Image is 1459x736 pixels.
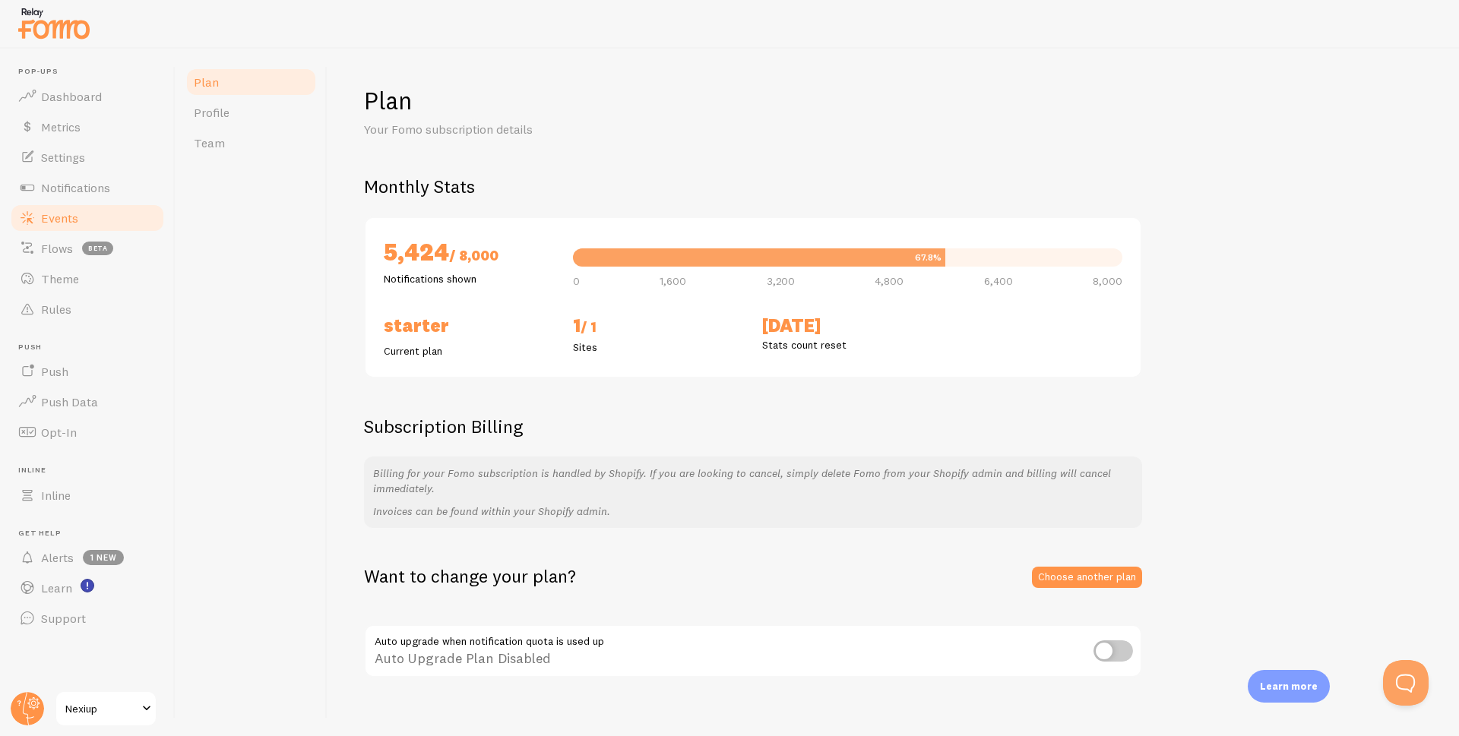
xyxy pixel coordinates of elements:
h2: 5,424 [384,236,555,271]
span: Opt-In [41,425,77,440]
h2: Starter [384,314,555,337]
span: Rules [41,302,71,317]
a: Inline [9,480,166,510]
p: Learn more [1260,679,1318,693]
h2: 1 [573,314,744,340]
a: Dashboard [9,81,166,112]
span: Pop-ups [18,67,166,77]
span: Notifications [41,180,110,195]
svg: <p>Watch New Feature Tutorials!</p> [81,579,94,592]
p: Stats count reset [762,337,933,352]
span: Push [41,364,68,379]
div: 67.8% [915,253,942,262]
a: Team [185,128,318,158]
h2: Want to change your plan? [364,564,576,588]
span: Plan [194,74,219,90]
a: Opt-In [9,417,166,447]
span: Settings [41,150,85,165]
iframe: Help Scout Beacon - Open [1383,660,1429,706]
span: Inline [18,466,166,475]
p: Notifications shown [384,271,555,286]
a: Nexiup [55,690,157,727]
a: Alerts 1 new [9,542,166,573]
a: Settings [9,142,166,172]
span: Get Help [18,529,166,539]
span: Alerts [41,550,74,565]
span: Dashboard [41,89,102,104]
a: Notifications [9,172,166,203]
p: Sites [573,340,744,355]
span: / 1 [581,318,597,336]
a: Theme [9,264,166,294]
h2: Subscription Billing [364,415,1142,438]
span: Push Data [41,394,98,409]
span: 3,200 [767,276,795,286]
span: / 8,000 [449,247,498,264]
a: Plan [185,67,318,97]
a: Choose another plan [1032,567,1142,588]
span: Flows [41,241,73,256]
span: Learn [41,580,72,595]
p: Current plan [384,343,555,359]
a: Learn [9,573,166,603]
h2: Monthly Stats [364,175,1423,198]
img: fomo-relay-logo-orange.svg [16,4,92,43]
span: 1,600 [660,276,686,286]
span: Push [18,343,166,352]
div: Auto Upgrade Plan Disabled [364,624,1142,680]
span: Support [41,611,86,626]
h1: Plan [364,85,1423,116]
p: Your Fomo subscription details [364,121,729,138]
span: beta [82,242,113,255]
span: Nexiup [65,700,138,718]
span: Theme [41,271,79,286]
a: Events [9,203,166,233]
span: 0 [573,276,580,286]
a: Flows beta [9,233,166,264]
span: 8,000 [1093,276,1122,286]
span: Profile [194,105,229,120]
a: Push [9,356,166,387]
a: Support [9,603,166,633]
div: Learn more [1248,670,1330,703]
a: Rules [9,294,166,324]
span: 1 new [83,550,124,565]
a: Profile [185,97,318,128]
p: Invoices can be found within your Shopify admin. [373,504,1133,519]
span: Inline [41,488,71,503]
span: Metrics [41,119,81,134]
span: Team [194,135,225,150]
a: Metrics [9,112,166,142]
span: Events [41,210,78,226]
span: 6,400 [984,276,1013,286]
p: Billing for your Fomo subscription is handled by Shopify. If you are looking to cancel, simply de... [373,466,1133,496]
h2: [DATE] [762,314,933,337]
span: 4,800 [875,276,904,286]
a: Push Data [9,387,166,417]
